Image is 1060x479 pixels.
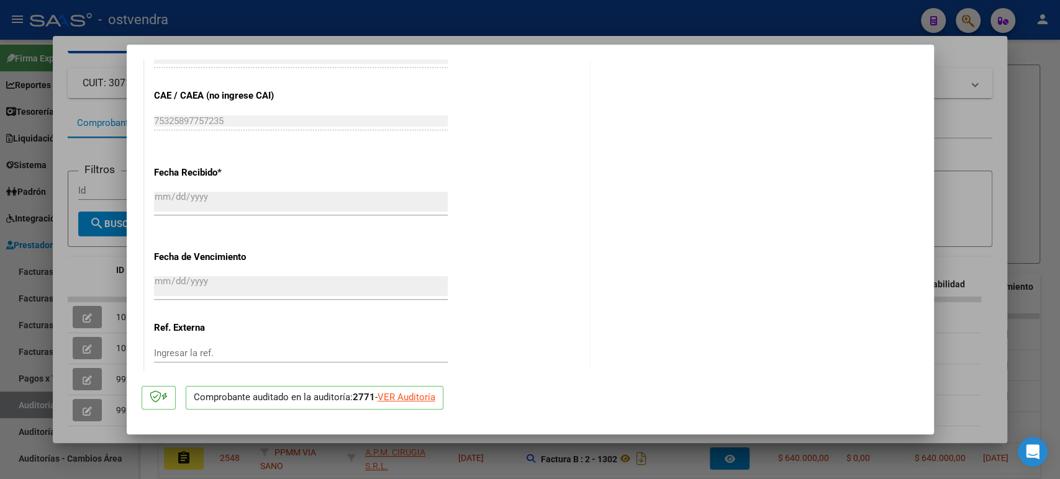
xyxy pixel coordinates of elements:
p: Comprobante auditado en la auditoría: - [186,386,443,410]
div: VER Auditoría [378,390,435,405]
p: Ref. Externa [154,321,282,335]
p: CAE / CAEA (no ingrese CAI) [154,89,282,103]
strong: 2771 [353,392,375,403]
p: Fecha Recibido [154,166,282,180]
div: Open Intercom Messenger [1018,437,1048,467]
p: Fecha de Vencimiento [154,250,282,264]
